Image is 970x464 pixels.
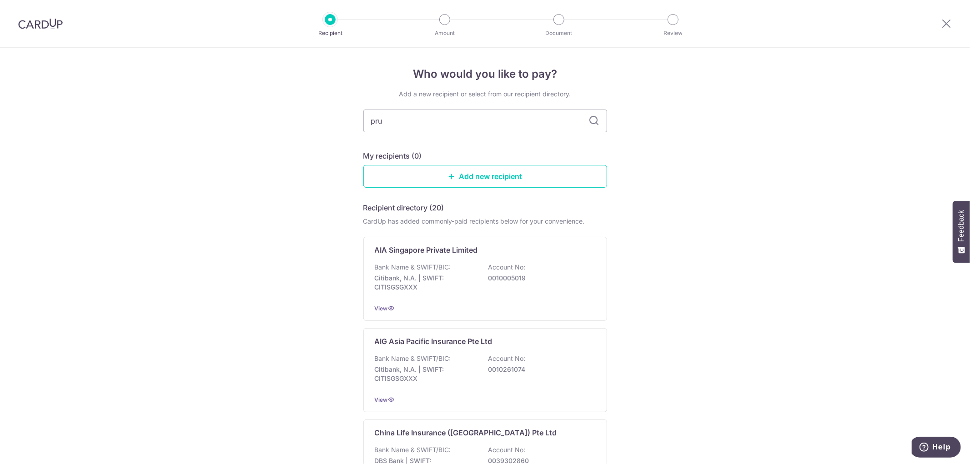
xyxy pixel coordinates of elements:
[18,18,63,29] img: CardUp
[375,244,478,255] p: AIA Singapore Private Limited
[363,217,607,226] div: CardUp has added commonly-paid recipients below for your convenience.
[488,263,526,272] p: Account No:
[375,336,493,347] p: AIG Asia Pacific Insurance Pte Ltd
[375,274,477,292] p: Citibank, N.A. | SWIFT: CITISGSGXXX
[297,29,364,38] p: Recipient
[953,201,970,263] button: Feedback - Show survey
[375,427,557,438] p: China Life Insurance ([GEOGRAPHIC_DATA]) Pte Ltd
[363,66,607,82] h4: Who would you like to pay?
[411,29,478,38] p: Amount
[363,110,607,132] input: Search for any recipient here
[525,29,593,38] p: Document
[375,305,388,312] a: View
[375,396,388,403] a: View
[375,365,477,383] p: Citibank, N.A. | SWIFT: CITISGSGXXX
[957,210,965,242] span: Feedback
[488,445,526,454] p: Account No:
[488,354,526,363] p: Account No:
[363,150,422,161] h5: My recipients (0)
[363,165,607,188] a: Add new recipient
[912,437,961,459] iframe: Opens a widget where you can find more information
[363,90,607,99] div: Add a new recipient or select from our recipient directory.
[375,445,451,454] p: Bank Name & SWIFT/BIC:
[488,274,590,283] p: 0010005019
[488,365,590,374] p: 0010261074
[375,354,451,363] p: Bank Name & SWIFT/BIC:
[639,29,707,38] p: Review
[375,263,451,272] p: Bank Name & SWIFT/BIC:
[363,202,444,213] h5: Recipient directory (20)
